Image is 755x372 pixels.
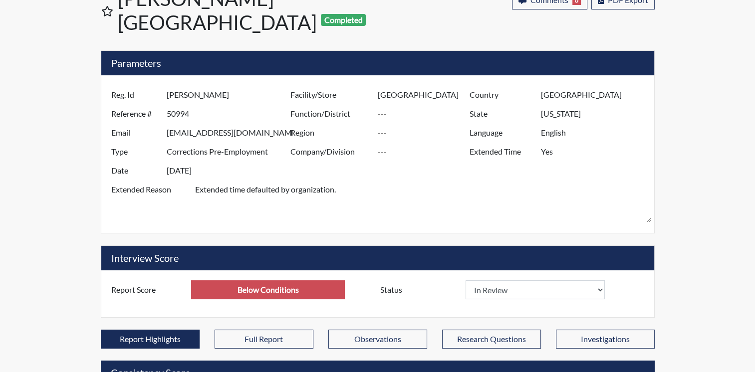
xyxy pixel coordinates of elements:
[377,123,472,142] input: ---
[462,123,541,142] label: Language
[462,85,541,104] label: Country
[283,85,378,104] label: Facility/Store
[377,85,472,104] input: ---
[541,85,651,104] input: ---
[104,142,167,161] label: Type
[104,180,195,223] label: Extended Reason
[191,280,345,299] input: ---
[541,142,651,161] input: ---
[442,330,541,349] button: Research Questions
[104,280,192,299] label: Report Score
[104,123,167,142] label: Email
[167,142,293,161] input: ---
[215,330,313,349] button: Full Report
[167,104,293,123] input: ---
[101,246,654,270] h5: Interview Score
[462,104,541,123] label: State
[101,51,654,75] h5: Parameters
[321,14,366,26] span: Completed
[462,142,541,161] label: Extended Time
[283,104,378,123] label: Function/District
[167,161,293,180] input: ---
[104,85,167,104] label: Reg. Id
[556,330,655,349] button: Investigations
[101,330,200,349] button: Report Highlights
[283,123,378,142] label: Region
[541,123,651,142] input: ---
[373,280,652,299] div: Document a decision to hire or decline a candiate
[373,280,466,299] label: Status
[167,85,293,104] input: ---
[104,161,167,180] label: Date
[377,104,472,123] input: ---
[328,330,427,349] button: Observations
[377,142,472,161] input: ---
[167,123,293,142] input: ---
[104,104,167,123] label: Reference #
[283,142,378,161] label: Company/Division
[541,104,651,123] input: ---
